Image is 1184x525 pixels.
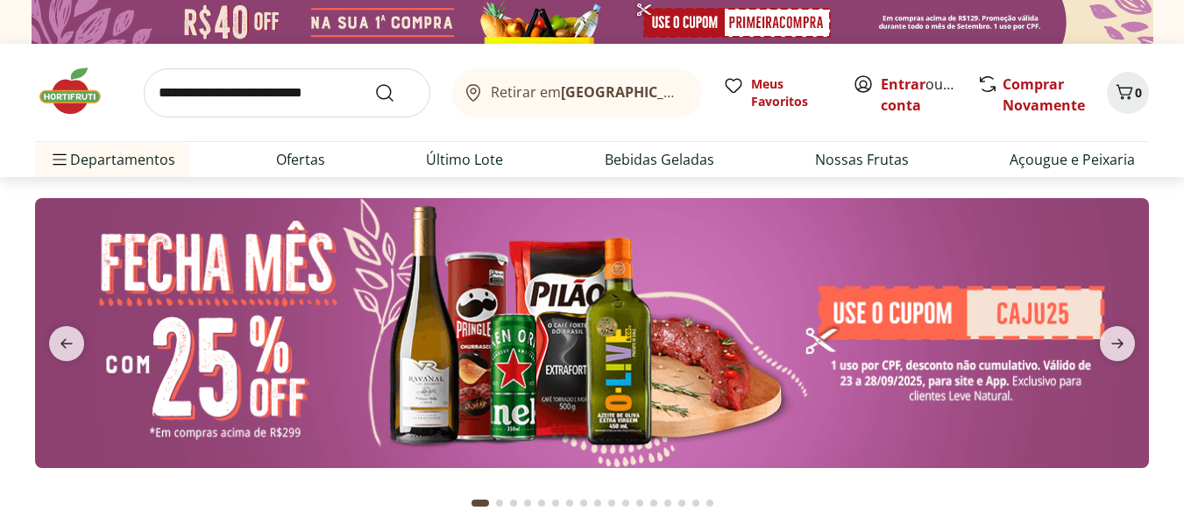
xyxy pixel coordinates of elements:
[35,326,98,361] button: previous
[633,482,647,524] button: Go to page 12 from fs-carousel
[35,65,123,117] img: Hortifruti
[468,482,493,524] button: Current page from fs-carousel
[619,482,633,524] button: Go to page 11 from fs-carousel
[1010,149,1135,170] a: Açougue e Peixaria
[605,482,619,524] button: Go to page 10 from fs-carousel
[507,482,521,524] button: Go to page 3 from fs-carousel
[374,82,416,103] button: Submit Search
[35,198,1149,468] img: banana
[881,74,977,115] a: Criar conta
[549,482,563,524] button: Go to page 6 from fs-carousel
[647,482,661,524] button: Go to page 13 from fs-carousel
[1003,74,1085,115] a: Comprar Novamente
[723,75,832,110] a: Meus Favoritos
[144,68,430,117] input: search
[563,482,577,524] button: Go to page 7 from fs-carousel
[591,482,605,524] button: Go to page 9 from fs-carousel
[1107,72,1149,114] button: Carrinho
[276,149,325,170] a: Ofertas
[491,84,684,100] span: Retirar em
[426,149,503,170] a: Último Lote
[577,482,591,524] button: Go to page 8 from fs-carousel
[493,482,507,524] button: Go to page 2 from fs-carousel
[451,68,702,117] button: Retirar em[GEOGRAPHIC_DATA]/[GEOGRAPHIC_DATA]
[535,482,549,524] button: Go to page 5 from fs-carousel
[689,482,703,524] button: Go to page 16 from fs-carousel
[49,138,175,181] span: Departamentos
[815,149,909,170] a: Nossas Frutas
[49,138,70,181] button: Menu
[1135,84,1142,101] span: 0
[881,74,959,116] span: ou
[661,482,675,524] button: Go to page 14 from fs-carousel
[881,74,925,94] a: Entrar
[675,482,689,524] button: Go to page 15 from fs-carousel
[605,149,714,170] a: Bebidas Geladas
[521,482,535,524] button: Go to page 4 from fs-carousel
[703,482,717,524] button: Go to page 17 from fs-carousel
[1086,326,1149,361] button: next
[751,75,832,110] span: Meus Favoritos
[561,82,856,102] b: [GEOGRAPHIC_DATA]/[GEOGRAPHIC_DATA]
